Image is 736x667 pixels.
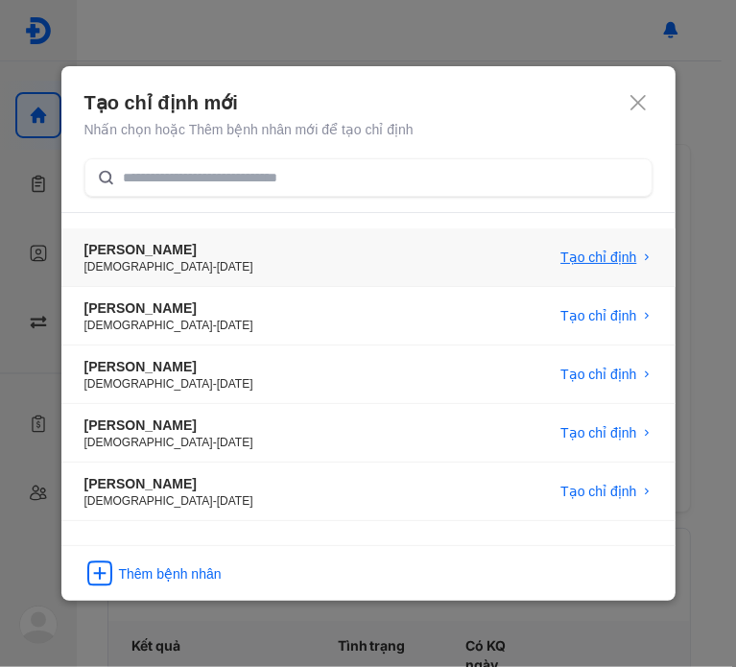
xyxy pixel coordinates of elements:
span: Tạo chỉ định [560,482,636,501]
span: [DATE] [217,319,253,332]
div: [PERSON_NAME] [84,298,253,318]
span: [DATE] [217,377,253,391]
div: [PERSON_NAME] [84,416,253,435]
span: Tạo chỉ định [560,248,636,267]
div: [PERSON_NAME] [84,240,253,259]
span: Tạo chỉ định [560,423,636,442]
span: - [213,319,217,332]
span: [DEMOGRAPHIC_DATA] [84,436,213,449]
span: Tạo chỉ định [560,365,636,384]
div: Tạo chỉ định mới [84,89,653,116]
span: - [213,436,217,449]
span: - [213,260,217,274]
span: [DEMOGRAPHIC_DATA] [84,494,213,508]
div: [PERSON_NAME] [84,357,253,376]
span: Tạo chỉ định [560,306,636,325]
span: [DATE] [217,260,253,274]
span: [DATE] [217,436,253,449]
span: [DEMOGRAPHIC_DATA] [84,260,213,274]
div: Thêm bệnh nhân [119,564,222,584]
span: [DEMOGRAPHIC_DATA] [84,377,213,391]
div: [PERSON_NAME] [84,474,253,493]
span: - [213,377,217,391]
div: Nhấn chọn hoặc Thêm bệnh nhân mới để tạo chỉ định [84,120,653,139]
span: - [213,494,217,508]
span: [DATE] [217,494,253,508]
span: [DEMOGRAPHIC_DATA] [84,319,213,332]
